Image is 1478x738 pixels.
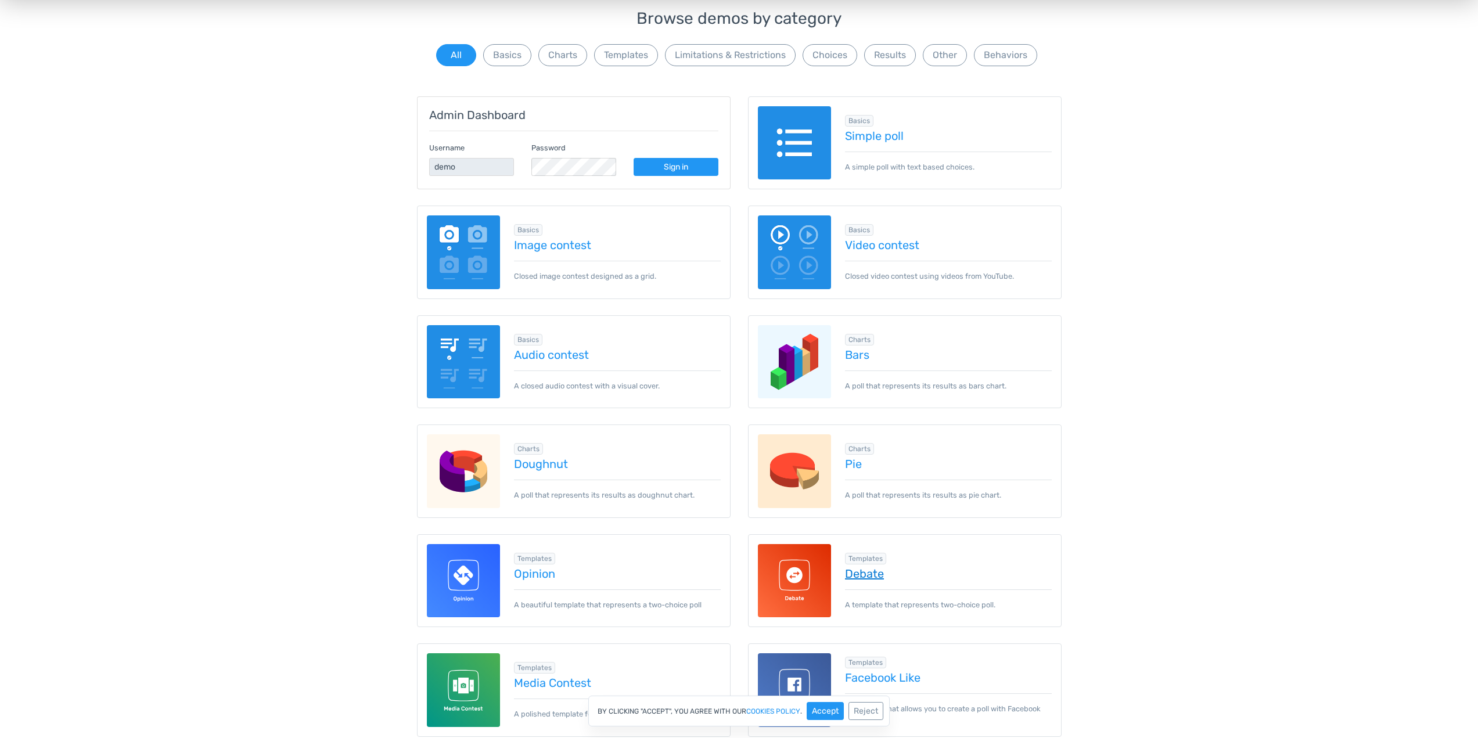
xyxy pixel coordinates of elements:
[514,224,542,236] span: Browse all in Basics
[845,152,1052,172] p: A simple poll with text based choices.
[845,657,886,668] span: Browse all in Templates
[588,696,890,726] div: By clicking "Accept", you agree with our .
[429,109,718,121] h5: Admin Dashboard
[845,480,1052,501] p: A poll that represents its results as pie chart.
[845,443,874,455] span: Browse all in Charts
[845,671,1052,684] a: Facebook Like
[758,325,832,399] img: charts-bars.png.webp
[514,239,721,251] a: Image contest
[923,44,967,66] button: Other
[514,443,543,455] span: Browse all in Charts
[845,334,874,345] span: Browse all in Charts
[514,589,721,610] p: A beautiful template that represents a two-choice poll
[845,224,873,236] span: Browse all in Basics
[531,142,566,153] label: Password
[974,44,1037,66] button: Behaviors
[514,348,721,361] a: Audio contest
[427,653,501,727] img: media-contest-template-for-totalpoll.svg
[864,44,916,66] button: Results
[845,348,1052,361] a: Bars
[845,370,1052,391] p: A poll that represents its results as bars chart.
[514,370,721,391] p: A closed audio contest with a visual cover.
[848,702,883,720] button: Reject
[845,239,1052,251] a: Video contest
[758,434,832,508] img: charts-pie.png.webp
[803,44,857,66] button: Choices
[845,567,1052,580] a: Debate
[807,702,844,720] button: Accept
[427,325,501,399] img: audio-poll.png.webp
[514,676,721,689] a: Media Contest
[514,334,542,345] span: Browse all in Basics
[429,142,465,153] label: Username
[845,115,873,127] span: Browse all in Basics
[427,215,501,289] img: image-poll.png.webp
[538,44,587,66] button: Charts
[758,653,832,727] img: facebook-like-template-for-totalpoll.svg
[758,544,832,618] img: debate-template-for-totalpoll.svg
[634,158,718,176] a: Sign in
[514,458,721,470] a: Doughnut
[594,44,658,66] button: Templates
[665,44,796,66] button: Limitations & Restrictions
[845,261,1052,282] p: Closed video contest using videos from YouTube.
[436,44,476,66] button: All
[427,544,501,618] img: opinion-template-for-totalpoll.svg
[845,589,1052,610] p: A template that represents two-choice poll.
[417,10,1062,28] h3: Browse demos by category
[514,480,721,501] p: A poll that represents its results as doughnut chart.
[758,106,832,180] img: text-poll.png.webp
[845,458,1052,470] a: Pie
[746,708,800,715] a: cookies policy
[845,129,1052,142] a: Simple poll
[514,662,555,674] span: Browse all in Templates
[845,693,1052,725] p: A template that allows you to create a poll with Facebook alike design
[845,553,886,564] span: Browse all in Templates
[514,553,555,564] span: Browse all in Templates
[514,567,721,580] a: Opinion
[514,261,721,282] p: Closed image contest designed as a grid.
[758,215,832,289] img: video-poll.png.webp
[483,44,531,66] button: Basics
[427,434,501,508] img: charts-doughnut.png.webp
